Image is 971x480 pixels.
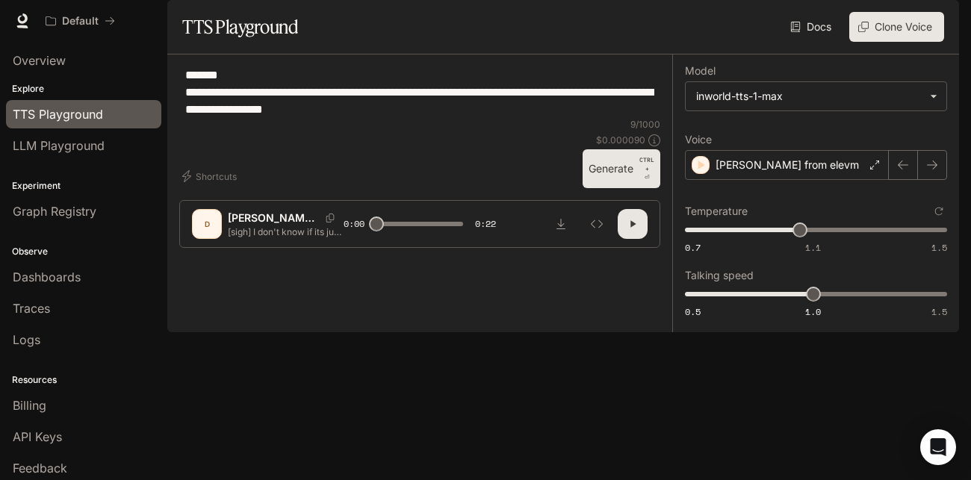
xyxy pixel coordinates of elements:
span: 1.0 [805,305,821,318]
p: $ 0.000090 [596,134,645,146]
p: Talking speed [685,270,754,281]
p: Voice [685,134,712,145]
p: Default [62,15,99,28]
h1: TTS Playground [182,12,298,42]
p: 9 / 1000 [630,118,660,131]
button: Copy Voice ID [320,213,341,222]
p: Temperature [685,206,748,216]
p: ⏎ [639,155,654,182]
button: Download audio [546,209,576,239]
p: [PERSON_NAME] from elevm [716,158,859,172]
span: 0:22 [475,216,496,231]
button: GenerateCTRL +⏎ [583,149,660,188]
span: 0.7 [685,241,701,254]
button: All workspaces [39,6,122,36]
span: 1.1 [805,241,821,254]
span: 1.5 [931,305,947,318]
div: inworld-tts-1-max [686,82,946,110]
div: D [195,212,219,236]
a: Docs [787,12,837,42]
p: [PERSON_NAME] from elevm [228,211,320,225]
div: inworld-tts-1-max [696,89,922,104]
p: [sigh] I don't know if its just my luck, but what's with these fuckass blocks adding me , and the... [228,225,344,238]
button: Clone Voice [849,12,944,42]
p: Model [685,66,716,76]
button: Shortcuts [179,164,243,188]
span: 1.5 [931,241,947,254]
span: 0.5 [685,305,701,318]
div: Open Intercom Messenger [920,429,956,465]
button: Reset to default [931,203,947,219]
button: Inspect [582,209,612,239]
p: CTRL + [639,155,654,173]
span: 0:00 [344,216,364,231]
